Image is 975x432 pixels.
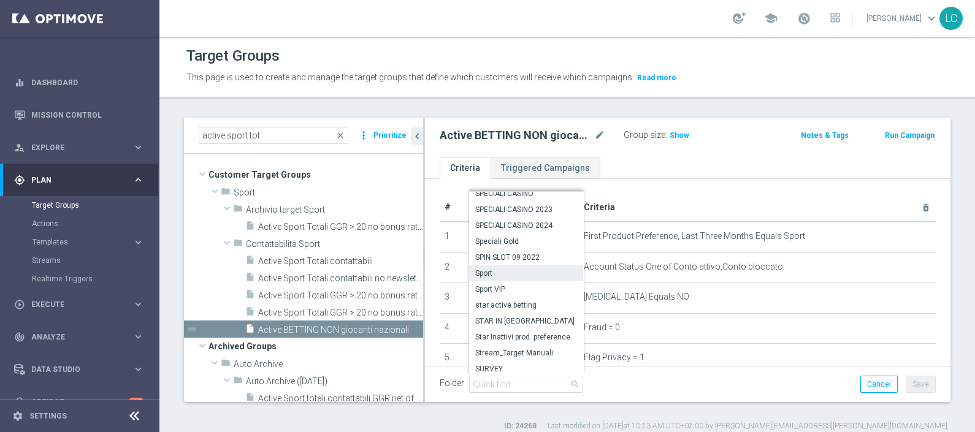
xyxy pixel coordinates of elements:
[475,189,577,199] span: SPECIALI CASINO
[357,127,370,144] i: more_vert
[584,262,783,272] span: Account Status One of Conto attivo,Conto bloccato
[906,376,936,393] button: Save
[14,142,25,153] i: person_search
[32,238,120,246] span: Templates
[440,313,470,344] td: 4
[670,131,689,140] span: Show
[258,308,423,318] span: Active Sport Totali GGR &gt; 20 no bonus ratio preferenza legatura 4-7_7&#x2B; M11
[372,127,408,144] button: Prioritize
[245,255,255,269] i: insert_drive_file
[32,196,158,214] div: Target Groups
[13,397,145,407] div: lightbulb Optibot +10
[13,300,145,309] button: play_circle_outline Execute keyboard_arrow_right
[13,110,145,120] div: Mission Control
[246,205,423,215] span: Archivio target Sport
[440,344,470,374] td: 5
[860,376,898,393] button: Cancel
[258,393,423,404] span: Active Sport totali contattabili GGR net of bonus Sport M10 &gt;15
[14,66,144,99] div: Dashboard
[440,157,491,179] a: Criteria
[258,256,423,267] span: Active Sport Totali contattabili
[32,238,132,246] div: Templates
[32,214,158,233] div: Actions
[884,129,936,142] button: Run Campaign
[939,7,963,30] div: LC
[245,306,255,320] i: insert_drive_file
[246,239,423,249] span: Contattabilit&#xE0; Sport
[233,238,243,252] i: folder
[14,364,132,375] div: Data Studio
[29,412,67,420] a: Settings
[764,12,778,25] span: school
[245,221,255,235] i: insert_drive_file
[548,421,947,431] label: Last modified on [DATE] at 10:23 AM UTC+02:00 by [PERSON_NAME][EMAIL_ADDRESS][PERSON_NAME][DOMAIN...
[469,376,583,393] input: Quick find
[13,365,145,374] button: Data Studio keyboard_arrow_right
[132,237,144,248] i: keyboard_arrow_right
[32,233,158,251] div: Templates
[14,142,132,153] div: Explore
[665,130,667,140] label: :
[132,298,144,310] i: keyboard_arrow_right
[440,194,470,222] th: #
[132,174,144,186] i: keyboard_arrow_right
[13,143,145,153] button: person_search Explore keyboard_arrow_right
[32,270,158,288] div: Realtime Triggers
[440,222,470,252] td: 1
[258,273,423,284] span: Active Sport Totali contattabili no newsletter GGR&#x2B;
[594,128,605,143] i: mode_edit
[31,333,132,341] span: Analyze
[12,411,23,422] i: settings
[13,175,145,185] button: gps_fixed Plan keyboard_arrow_right
[440,128,592,143] h2: Active BETTING NON giocanti nazionali
[584,231,805,241] span: First Product Preference, Last Three Months Equals Sport
[13,332,145,342] button: track_changes Analyze keyboard_arrow_right
[186,72,634,82] span: This page is used to create and manage the target groups that define which customers will receive...
[475,300,577,310] span: star active betting
[504,421,537,431] label: ID: 24268
[475,348,577,358] span: Stream_Target Manuali
[440,378,464,388] label: Folder
[636,71,678,85] button: Read more
[32,200,128,210] a: Target Groups
[31,301,132,308] span: Execute
[32,256,128,265] a: Streams
[475,268,577,278] span: Sport
[475,252,577,262] span: SPIN SLOT 09 2022
[14,396,25,407] i: lightbulb
[14,99,144,131] div: Mission Control
[199,127,348,144] input: Quick find group or folder
[440,252,470,283] td: 2
[570,379,580,389] span: search
[245,289,255,303] i: insert_drive_file
[475,316,577,326] span: STAR IN [GEOGRAPHIC_DATA]
[491,157,600,179] a: Triggered Campaigns
[208,338,423,355] span: Archived Groups
[865,9,939,28] a: [PERSON_NAME]keyboard_arrow_down
[584,202,615,212] span: Criteria
[14,299,132,310] div: Execute
[475,205,577,214] span: SPECIALI CASINO 2023
[624,130,665,140] label: Group size
[31,176,132,184] span: Plan
[233,375,243,389] i: folder
[208,166,423,183] span: Customer Target Groups
[32,237,145,247] div: Templates keyboard_arrow_right
[921,203,931,213] i: delete_forever
[31,366,132,373] span: Data Studio
[233,203,243,218] i: folder
[925,12,938,25] span: keyboard_arrow_down
[132,142,144,153] i: keyboard_arrow_right
[14,385,144,418] div: Optibot
[14,299,25,310] i: play_circle_outline
[14,175,25,186] i: gps_fixed
[258,325,423,335] span: Active BETTING NON giocanti nazionali
[584,352,644,363] span: Flag Privacy = 1
[475,332,577,342] span: Star Inattivi prod. preference
[258,222,423,232] span: Active Sport Totali GGR &gt; 20 no bonus ratio preferenza legatura 1 M11
[32,274,128,284] a: Realtime Triggers
[221,358,231,372] i: folder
